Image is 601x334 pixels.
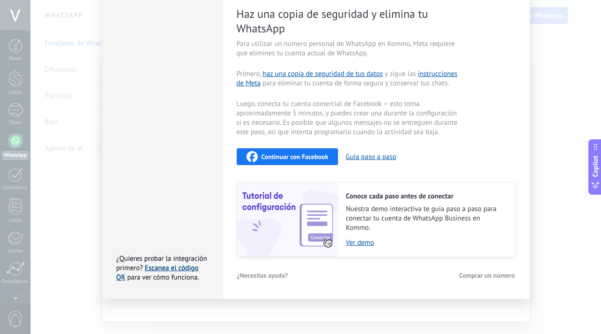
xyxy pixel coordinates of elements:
[237,268,289,282] button: ¿Necesitas ayuda?
[459,268,516,282] button: Comprar un número
[346,152,396,161] button: Guía paso a paso
[127,273,199,282] span: para ver cómo funciona.
[237,148,339,165] button: Continuar con Facebook
[459,272,515,279] span: Comprar un número
[237,39,460,58] span: Para utilizar un número personal de WhatsApp en Kommo, Meta requiere que elimines tu cuenta actua...
[591,156,600,177] span: Copilot
[346,192,506,201] h2: Conoce cada paso antes de conectar
[346,238,506,247] a: Ver demo
[237,272,288,279] span: ¿Necesitas ayuda?
[237,7,460,36] span: Haz una copia de seguridad y elimina tu WhatsApp
[262,153,329,160] span: Continuar con Facebook
[262,69,383,78] a: haz una copia de seguridad de tus datos
[116,254,208,273] span: ¿Quieres probar la integración primero?
[237,99,460,137] span: Luego, conecta tu cuenta comercial de Facebook — esto toma aproximadamente 5 minutos, y puedes cr...
[237,69,458,88] a: instrucciones de Meta
[237,69,460,88] span: Primero, y sigue las para eliminar tu cuenta de forma segura y conservar tus chats.
[346,205,506,233] span: Nuestra demo interactiva te guía paso a paso para conectar tu cuenta de WhatsApp Business en Kommo.
[116,264,199,282] a: Escanea el código QR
